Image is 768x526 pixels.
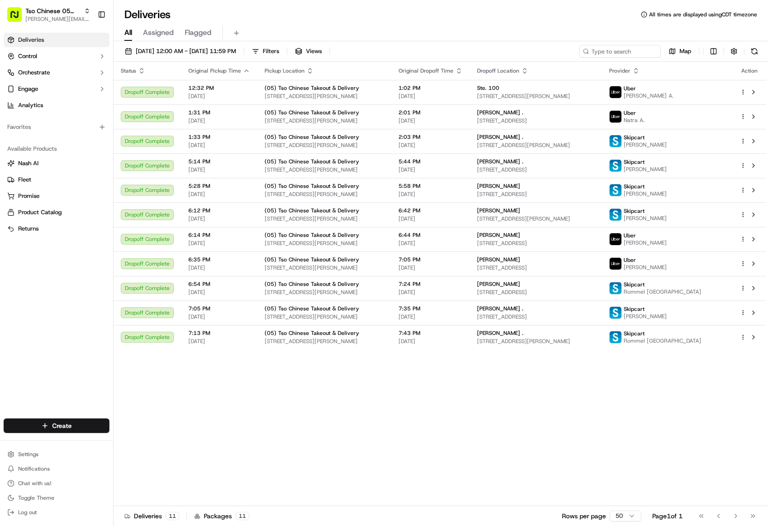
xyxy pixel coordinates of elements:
span: [DATE] [399,117,463,124]
span: [STREET_ADDRESS] [477,240,595,247]
button: Nash AI [4,156,109,171]
span: 5:28 PM [188,182,250,190]
img: profile_skipcart_partner.png [610,160,621,172]
span: Control [18,52,37,60]
button: Fleet [4,172,109,187]
span: Rommel [GEOGRAPHIC_DATA] [624,288,701,295]
span: [STREET_ADDRESS][PERSON_NAME] [265,166,384,173]
span: [DATE] [188,264,250,271]
div: 11 [166,512,179,520]
img: profile_skipcart_partner.png [610,331,621,343]
button: Create [4,418,109,433]
span: Skipcart [624,330,645,337]
span: [DATE] [399,289,463,296]
span: Promise [18,192,39,200]
span: Uber [624,232,636,239]
span: [DATE] [399,215,463,222]
span: Skipcart [624,281,645,288]
span: 6:42 PM [399,207,463,214]
span: [PERSON_NAME] [624,215,667,222]
span: (05) Tso Chinese Takeout & Delivery [265,84,359,92]
span: Status [121,67,136,74]
span: (05) Tso Chinese Takeout & Delivery [265,182,359,190]
span: Assigned [143,27,174,38]
span: [DATE] [399,93,463,100]
p: Rows per page [562,511,606,521]
span: [STREET_ADDRESS][PERSON_NAME] [265,240,384,247]
span: [DATE] [188,338,250,345]
span: Deliveries [18,36,44,44]
span: Create [52,421,72,430]
span: [DATE] [188,191,250,198]
button: Log out [4,506,109,519]
img: profile_skipcart_partner.png [610,282,621,294]
span: 6:35 PM [188,256,250,263]
button: Map [665,45,695,58]
span: [STREET_ADDRESS][PERSON_NAME] [265,338,384,345]
span: [PERSON_NAME] [477,182,520,190]
a: Product Catalog [7,208,106,216]
span: [PERSON_NAME][EMAIL_ADDRESS][DOMAIN_NAME] [25,15,90,23]
span: Settings [18,451,39,458]
button: Views [291,45,326,58]
span: 7:35 PM [399,305,463,312]
div: 11 [236,512,249,520]
span: [DATE] [399,166,463,173]
span: (05) Tso Chinese Takeout & Delivery [265,158,359,165]
span: Uber [624,85,636,92]
span: [DATE] [188,142,250,149]
button: Orchestrate [4,65,109,80]
span: [DATE] [188,313,250,320]
span: 7:05 PM [399,256,463,263]
button: Product Catalog [4,205,109,220]
span: [DATE] [399,191,463,198]
span: [DATE] 12:00 AM - [DATE] 11:59 PM [136,47,236,55]
span: [PERSON_NAME] [477,256,520,263]
span: Filters [263,47,279,55]
span: [PERSON_NAME] [477,231,520,239]
img: uber-new-logo.jpeg [610,258,621,270]
span: Ste. 100 [477,84,499,92]
button: Notifications [4,462,109,475]
span: Chat with us! [18,480,51,487]
span: Provider [609,67,630,74]
span: Skipcart [624,134,645,141]
span: (05) Tso Chinese Takeout & Delivery [265,207,359,214]
span: Skipcart [624,305,645,313]
span: 1:33 PM [188,133,250,141]
img: uber-new-logo.jpeg [610,233,621,245]
span: [DATE] [188,117,250,124]
button: Promise [4,189,109,203]
span: [DATE] [188,166,250,173]
span: [DATE] [188,93,250,100]
span: [PERSON_NAME] [624,141,667,148]
span: Log out [18,509,37,516]
span: [DATE] [188,289,250,296]
a: Nash AI [7,159,106,167]
span: Rommel [GEOGRAPHIC_DATA] [624,337,701,344]
div: Favorites [4,120,109,134]
span: [STREET_ADDRESS][PERSON_NAME] [265,264,384,271]
div: Available Products [4,142,109,156]
div: Deliveries [124,511,179,521]
span: 5:44 PM [399,158,463,165]
a: Deliveries [4,33,109,47]
button: Control [4,49,109,64]
span: All [124,27,132,38]
span: 2:01 PM [399,109,463,116]
span: 1:02 PM [399,84,463,92]
span: [PERSON_NAME] . [477,109,523,116]
div: Packages [194,511,249,521]
span: [DATE] [399,142,463,149]
img: uber-new-logo.jpeg [610,111,621,123]
span: [DATE] [399,240,463,247]
span: 6:54 PM [188,280,250,288]
a: Analytics [4,98,109,113]
a: Promise [7,192,106,200]
button: Tso Chinese 05 [PERSON_NAME] [25,6,80,15]
span: Product Catalog [18,208,62,216]
span: [STREET_ADDRESS][PERSON_NAME] [477,93,595,100]
button: Refresh [748,45,761,58]
img: profile_skipcart_partner.png [610,307,621,319]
